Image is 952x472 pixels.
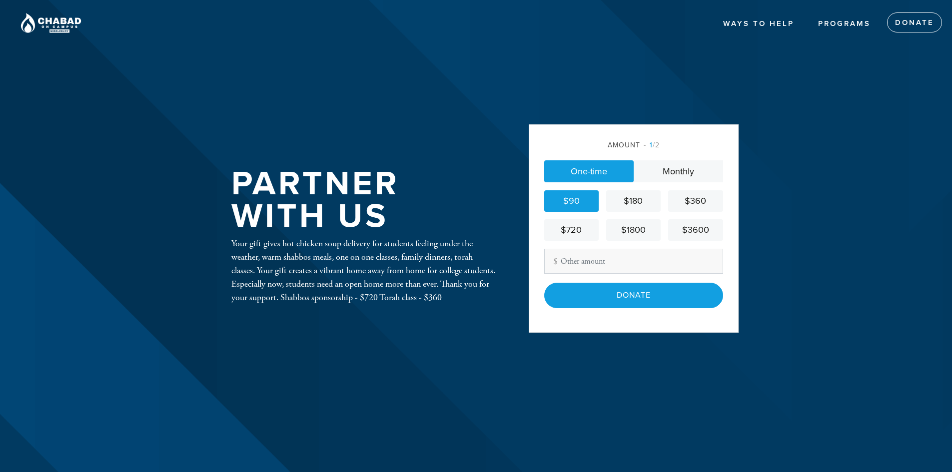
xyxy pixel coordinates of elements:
[716,14,802,33] a: Ways to help
[606,190,661,212] a: $180
[231,168,496,232] h1: Partner with us
[634,160,723,182] a: Monthly
[544,283,723,308] input: Donate
[672,223,719,237] div: $3600
[668,219,723,241] a: $3600
[544,140,723,150] div: Amount
[231,237,496,304] div: Your gift gives hot chicken soup delivery for students feeling under the weather, warm shabbos me...
[811,14,878,33] a: Programs
[544,190,599,212] a: $90
[644,141,660,149] span: /2
[610,194,657,208] div: $180
[544,219,599,241] a: $720
[672,194,719,208] div: $360
[610,223,657,237] div: $1800
[544,160,634,182] a: One-time
[548,194,595,208] div: $90
[15,5,87,41] img: COC_Middlebury_Logo_4.png
[887,12,942,32] a: Donate
[668,190,723,212] a: $360
[544,249,723,274] input: Other amount
[548,223,595,237] div: $720
[606,219,661,241] a: $1800
[650,141,653,149] span: 1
